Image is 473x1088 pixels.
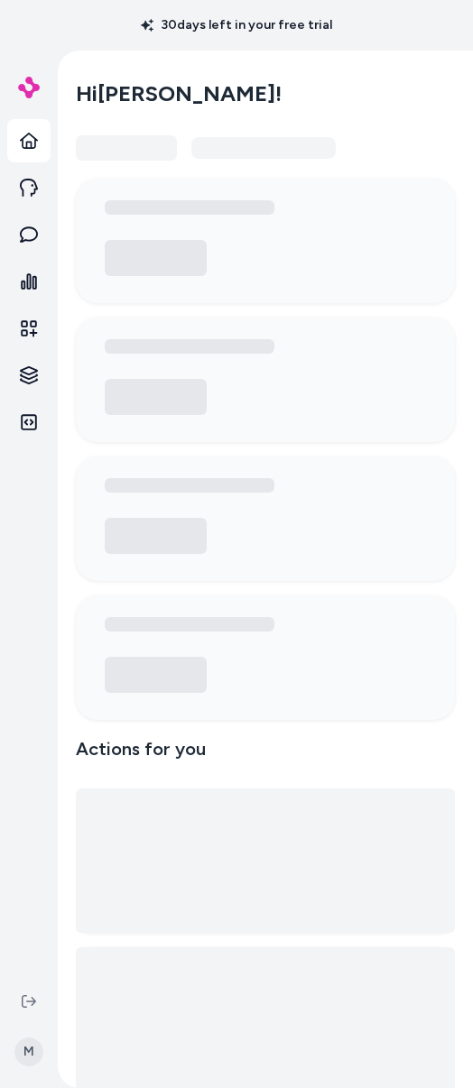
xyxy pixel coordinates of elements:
[11,1023,47,1081] button: M
[76,734,455,778] p: Actions for you
[14,1037,43,1066] span: M
[18,77,40,98] img: alby Logo
[76,80,282,107] h2: Hi [PERSON_NAME] !
[130,16,343,34] p: 30 days left in your free trial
